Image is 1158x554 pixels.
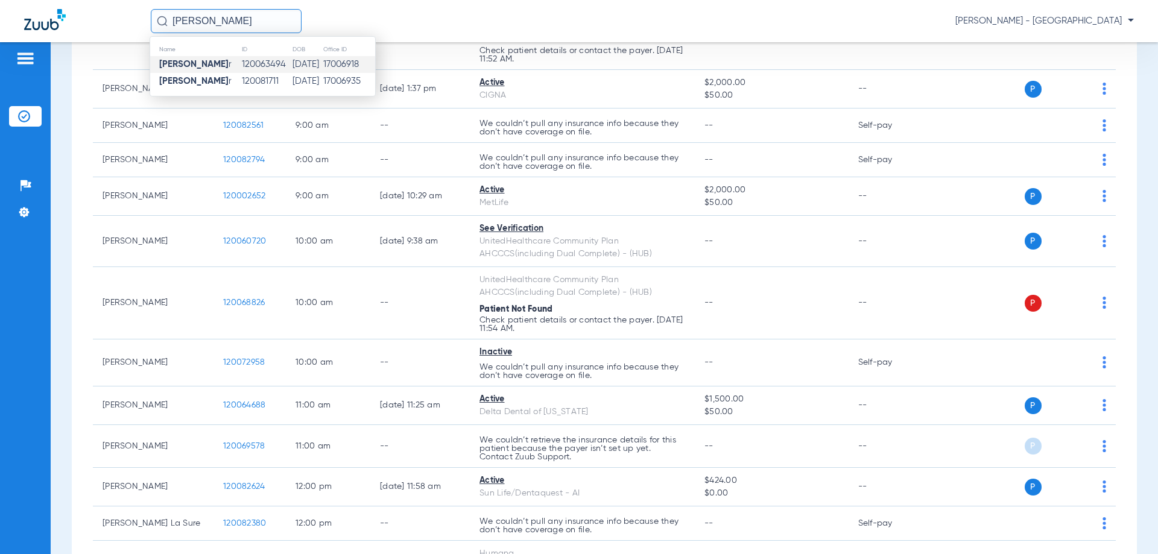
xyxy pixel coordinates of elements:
[479,305,552,313] span: Patient Not Found
[479,77,685,89] div: Active
[370,70,470,109] td: [DATE] 1:37 PM
[704,358,713,367] span: --
[849,386,930,425] td: --
[1075,440,1087,452] img: x.svg
[479,119,685,136] p: We couldn’t pull any insurance info because they don’t have coverage on file.
[1075,356,1087,368] img: x.svg
[323,43,375,56] th: Office ID
[159,60,229,69] strong: [PERSON_NAME]
[93,267,214,339] td: [PERSON_NAME]
[479,316,685,333] p: Check patient details or contact the payer. [DATE] 11:54 AM.
[1098,496,1158,554] iframe: Chat Widget
[704,393,838,406] span: $1,500.00
[1075,235,1087,247] img: x.svg
[1075,297,1087,309] img: x.svg
[1103,83,1106,95] img: group-dot-blue.svg
[1075,517,1087,529] img: x.svg
[704,474,838,487] span: $424.00
[286,143,370,177] td: 9:00 AM
[223,121,264,130] span: 120082561
[292,43,323,56] th: DOB
[370,267,470,339] td: --
[93,425,214,468] td: [PERSON_NAME]
[286,386,370,425] td: 11:00 AM
[479,46,685,63] p: Check patient details or contact the payer. [DATE] 11:52 AM.
[1075,83,1087,95] img: x.svg
[479,222,685,235] div: See Verification
[241,56,292,73] td: 120063494
[704,77,838,89] span: $2,000.00
[1103,440,1106,452] img: group-dot-blue.svg
[704,89,838,102] span: $50.00
[93,506,214,541] td: [PERSON_NAME] La Sure
[159,60,232,69] span: r
[849,468,930,506] td: --
[479,184,685,197] div: Active
[223,156,265,164] span: 120082794
[1103,235,1106,247] img: group-dot-blue.svg
[93,468,214,506] td: [PERSON_NAME]
[93,177,214,216] td: [PERSON_NAME]
[93,143,214,177] td: [PERSON_NAME]
[223,358,265,367] span: 120072958
[286,506,370,541] td: 12:00 PM
[286,267,370,339] td: 10:00 AM
[286,216,370,267] td: 10:00 AM
[704,237,713,245] span: --
[370,425,470,468] td: --
[286,177,370,216] td: 9:00 AM
[704,487,838,500] span: $0.00
[1025,233,1042,250] span: P
[223,237,266,245] span: 120060720
[1025,295,1042,312] span: P
[704,156,713,164] span: --
[1103,119,1106,131] img: group-dot-blue.svg
[479,517,685,534] p: We couldn’t pull any insurance info because they don’t have coverage on file.
[286,425,370,468] td: 11:00 AM
[1103,154,1106,166] img: group-dot-blue.svg
[849,177,930,216] td: --
[479,436,685,461] p: We couldn’t retrieve the insurance details for this patient because the payer isn’t set up yet. C...
[370,177,470,216] td: [DATE] 10:29 AM
[1103,297,1106,309] img: group-dot-blue.svg
[150,43,241,56] th: Name
[286,109,370,143] td: 9:00 AM
[1075,399,1087,411] img: x.svg
[292,56,323,73] td: [DATE]
[479,274,685,299] div: UnitedHealthcare Community Plan AHCCCS(including Dual Complete) - (HUB)
[1075,119,1087,131] img: x.svg
[849,109,930,143] td: Self-pay
[849,216,930,267] td: --
[223,401,265,409] span: 120064688
[479,406,685,418] div: Delta Dental of [US_STATE]
[370,216,470,267] td: [DATE] 9:38 AM
[93,216,214,267] td: [PERSON_NAME]
[159,77,229,86] strong: [PERSON_NAME]
[223,298,265,307] span: 120068826
[955,15,1134,27] span: [PERSON_NAME] - [GEOGRAPHIC_DATA]
[479,89,685,102] div: CIGNA
[1025,397,1042,414] span: P
[24,9,66,30] img: Zuub Logo
[286,468,370,506] td: 12:00 PM
[704,519,713,527] span: --
[93,339,214,386] td: [PERSON_NAME]
[241,43,292,56] th: ID
[1025,479,1042,496] span: P
[286,339,370,386] td: 10:00 AM
[93,386,214,425] td: [PERSON_NAME]
[479,197,685,209] div: MetLife
[93,70,214,109] td: [PERSON_NAME]
[223,482,265,491] span: 120082624
[849,339,930,386] td: Self-pay
[292,73,323,90] td: [DATE]
[849,425,930,468] td: --
[704,298,713,307] span: --
[241,73,292,90] td: 120081711
[479,393,685,406] div: Active
[479,154,685,171] p: We couldn’t pull any insurance info because they don’t have coverage on file.
[370,339,470,386] td: --
[16,51,35,66] img: hamburger-icon
[479,363,685,380] p: We couldn’t pull any insurance info because they don’t have coverage on file.
[849,267,930,339] td: --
